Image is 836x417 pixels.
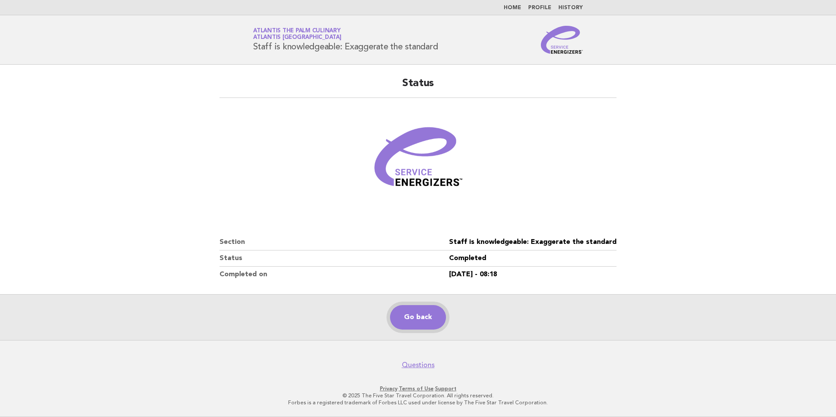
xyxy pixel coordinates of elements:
[253,28,341,40] a: Atlantis The Palm CulinaryAtlantis [GEOGRAPHIC_DATA]
[380,386,397,392] a: Privacy
[449,250,617,267] dd: Completed
[219,250,449,267] dt: Status
[435,386,456,392] a: Support
[399,386,434,392] a: Terms of Use
[528,5,551,10] a: Profile
[253,35,341,41] span: Atlantis [GEOGRAPHIC_DATA]
[402,361,435,369] a: Questions
[449,234,617,250] dd: Staff is knowledgeable: Exaggerate the standard
[504,5,521,10] a: Home
[253,28,438,51] h1: Staff is knowledgeable: Exaggerate the standard
[449,267,617,282] dd: [DATE] - 08:18
[219,234,449,250] dt: Section
[390,305,446,330] a: Go back
[541,26,583,54] img: Service Energizers
[150,385,686,392] p: · ·
[558,5,583,10] a: History
[150,392,686,399] p: © 2025 The Five Star Travel Corporation. All rights reserved.
[150,399,686,406] p: Forbes is a registered trademark of Forbes LLC used under license by The Five Star Travel Corpora...
[219,76,617,98] h2: Status
[366,108,470,213] img: Verified
[219,267,449,282] dt: Completed on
